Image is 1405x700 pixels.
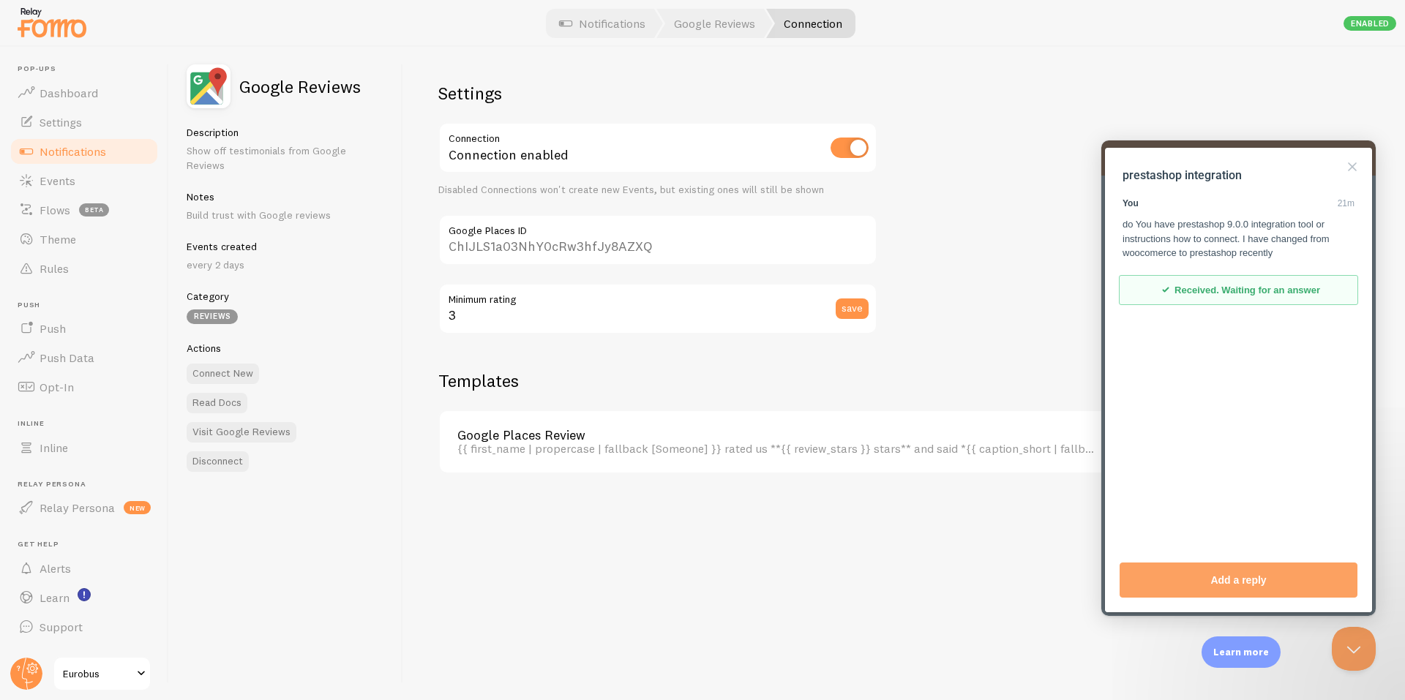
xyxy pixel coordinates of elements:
h5: Actions [187,342,385,355]
span: Rules [40,261,69,276]
svg: <p>Watch New Feature Tutorials!</p> [78,588,91,601]
span: Learn [40,590,70,605]
div: Connection enabled [438,122,877,176]
span: Alerts [40,561,71,576]
span: Relay Persona [18,480,160,489]
div: Reviews [187,309,238,324]
span: Push Data [40,350,94,365]
a: Theme [9,225,160,254]
span: Inline [18,419,160,429]
button: save [836,298,869,319]
label: Google Places ID [438,214,877,239]
span: new [124,501,151,514]
p: every 2 days [187,257,385,272]
div: Disabled Connections won't create new Events, but existing ones will still be shown [438,184,877,197]
span: Pop-ups [18,64,160,74]
h5: Notes [187,190,385,203]
a: Notifications [9,137,160,166]
span: Opt-In [40,380,74,394]
span: Flows [40,203,70,217]
a: Visit Google Reviews [187,422,296,443]
a: Support [9,612,160,641]
a: Alerts [9,554,160,583]
a: Flows beta [9,195,160,225]
span: Relay Persona [40,500,115,515]
span: Push [18,301,160,310]
p: Learn more [1213,645,1269,659]
h2: Templates [438,369,1188,392]
div: {{ first_name | propercase | fallback [Someone] }} rated us **{{ review_stars }} stars** and said... [457,442,1096,455]
p: Build trust with Google reviews [187,208,385,222]
input: Ch167fj4j2odmfghaFxP8 [438,214,877,266]
a: Eurobus [53,656,151,691]
p: Show off testimonials from Google Reviews [187,143,385,173]
span: Support [40,620,83,634]
label: Minimum rating [438,283,877,308]
button: Connect New [187,364,259,384]
a: Read Docs [187,393,247,413]
a: Google Places Review [457,429,1096,442]
img: fomo_icons_google_review.svg [187,64,231,108]
input: 3 [438,283,877,334]
span: Get Help [18,540,160,549]
h2: Google Reviews [239,78,361,95]
a: Opt-In [9,372,160,402]
span: Dashboard [40,86,98,100]
a: Inline [9,433,160,462]
span: Theme [40,232,76,246]
a: Learn [9,583,160,612]
button: Disconnect [187,451,249,472]
a: Dashboard [9,78,160,108]
h5: Events created [187,240,385,253]
a: Settings [9,108,160,137]
span: Events [40,173,75,188]
iframe: Help Scout Beacon - Live Chat, Contact Form, and Knowledge Base [1101,140,1376,616]
div: Learn more [1202,636,1281,668]
h5: Category [187,290,385,303]
a: Events [9,166,160,195]
span: Inline [40,440,68,455]
a: Push [9,314,160,343]
iframe: Help Scout Beacon - Close [1332,627,1376,671]
span: Push [40,321,66,336]
a: Rules [9,254,160,283]
span: Notifications [40,144,106,159]
h5: Description [187,126,385,139]
span: Settings [40,115,82,129]
a: Relay Persona new [9,493,160,522]
span: beta [79,203,109,217]
span: Eurobus [63,665,132,682]
img: fomo-relay-logo-orange.svg [15,4,89,41]
a: Push Data [9,343,160,372]
h2: Settings [438,82,877,105]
